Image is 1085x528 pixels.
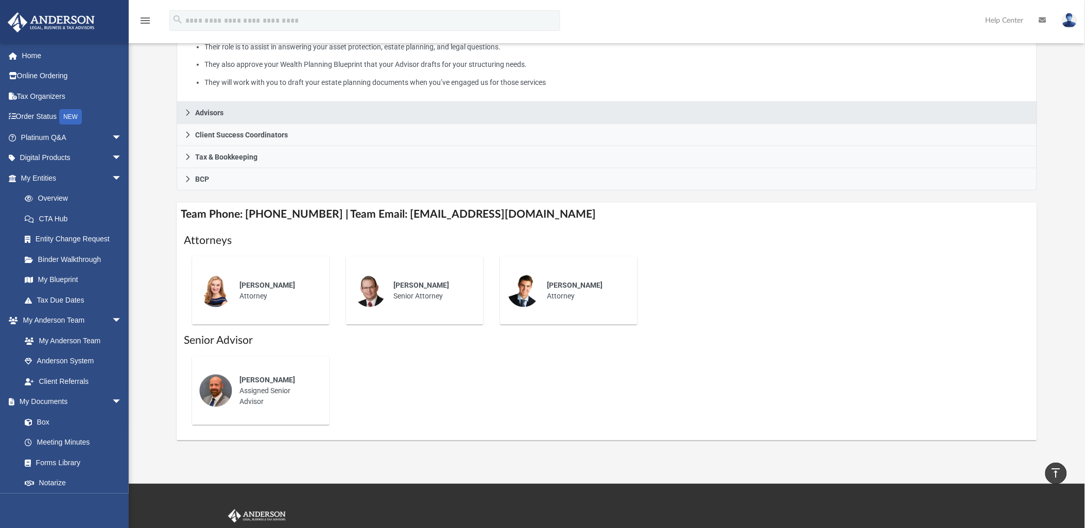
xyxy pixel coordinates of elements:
a: Tax & Bookkeeping [177,146,1037,168]
span: [PERSON_NAME] [547,281,603,289]
i: vertical_align_top [1050,467,1062,479]
img: Anderson Advisors Platinum Portal [226,509,288,523]
img: thumbnail [507,274,540,307]
a: Tax Organizers [7,86,137,107]
img: thumbnail [199,374,232,407]
a: Meeting Minutes [14,432,132,453]
a: vertical_align_top [1045,463,1067,484]
a: Client Success Coordinators [177,124,1037,146]
a: Online Learningarrow_drop_down [7,493,132,514]
a: My Blueprint [14,270,132,290]
img: User Pic [1062,13,1077,28]
img: thumbnail [199,274,232,307]
a: Notarize [14,473,132,494]
span: Advisors [195,109,223,116]
h1: Senior Advisor [184,333,1030,348]
p: What My Attorneys & Paralegals Do: [184,5,1029,89]
a: Advisors [177,102,1037,124]
div: Attorney [232,273,322,309]
a: Tax Due Dates [14,290,137,310]
li: They will work with you to draft your estate planning documents when you’ve engaged us for those ... [204,76,1029,89]
i: search [172,14,183,25]
span: arrow_drop_down [112,168,132,189]
a: Client Referrals [14,371,132,392]
span: [PERSON_NAME] [393,281,449,289]
a: Entity Change Request [14,229,137,250]
span: arrow_drop_down [112,310,132,331]
a: My Anderson Team [14,330,127,351]
a: Platinum Q&Aarrow_drop_down [7,127,137,148]
a: Online Ordering [7,66,137,86]
span: [PERSON_NAME] [239,376,295,384]
a: CTA Hub [14,208,137,229]
li: Their role is to assist in answering your asset protection, estate planning, and legal questions. [204,41,1029,54]
span: Client Success Coordinators [195,131,288,138]
span: arrow_drop_down [112,493,132,514]
a: Home [7,45,137,66]
a: Box [14,412,127,432]
a: My Entitiesarrow_drop_down [7,168,137,188]
span: arrow_drop_down [112,127,132,148]
div: Senior Attorney [386,273,476,309]
span: Tax & Bookkeeping [195,153,257,161]
div: Attorney [540,273,630,309]
img: Anderson Advisors Platinum Portal [5,12,98,32]
a: menu [139,20,151,27]
span: BCP [195,175,209,183]
a: Anderson System [14,351,132,372]
a: Binder Walkthrough [14,249,137,270]
span: arrow_drop_down [112,392,132,413]
i: menu [139,14,151,27]
a: Order StatusNEW [7,107,137,128]
div: Assigned Senior Advisor [232,367,322,414]
h4: Team Phone: [PHONE_NUMBER] | Team Email: [EMAIL_ADDRESS][DOMAIN_NAME] [177,203,1037,226]
a: My Documentsarrow_drop_down [7,392,132,412]
img: thumbnail [353,274,386,307]
a: My Anderson Teamarrow_drop_down [7,310,132,331]
span: arrow_drop_down [112,148,132,169]
a: Forms Library [14,452,127,473]
h1: Attorneys [184,233,1030,248]
span: [PERSON_NAME] [239,281,295,289]
a: Digital Productsarrow_drop_down [7,148,137,168]
li: They also approve your Wealth Planning Blueprint that your Advisor drafts for your structuring ne... [204,58,1029,71]
a: BCP [177,168,1037,190]
a: Overview [14,188,137,209]
div: NEW [59,109,82,125]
